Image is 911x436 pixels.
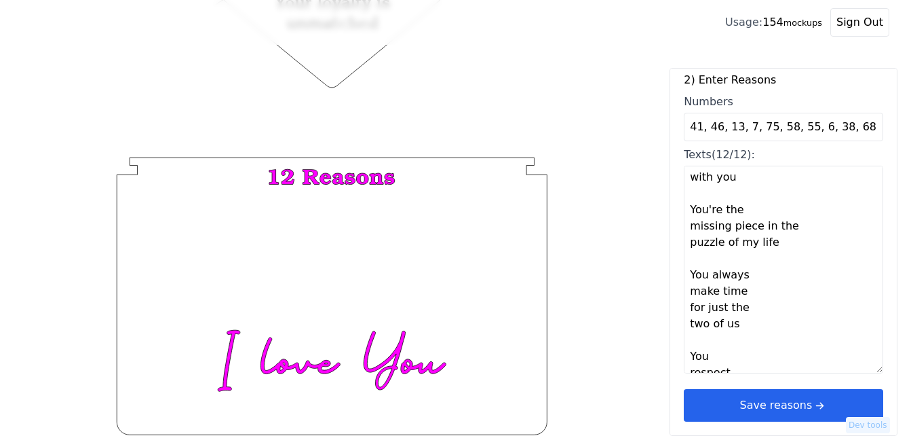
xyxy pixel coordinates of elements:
[830,8,889,37] button: Sign Out
[712,148,755,161] span: (12/12):
[783,18,822,28] small: mockups
[684,72,883,88] label: 2) Enter Reasons
[684,147,883,163] div: Texts
[684,166,883,374] textarea: Texts(12/12):
[684,389,883,422] button: Save reasonsarrow right short
[846,417,890,433] button: Dev tools
[812,398,827,413] svg: arrow right short
[684,94,883,110] div: Numbers
[725,16,762,29] span: Usage:
[725,14,822,31] div: 154
[684,113,883,141] input: Numbers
